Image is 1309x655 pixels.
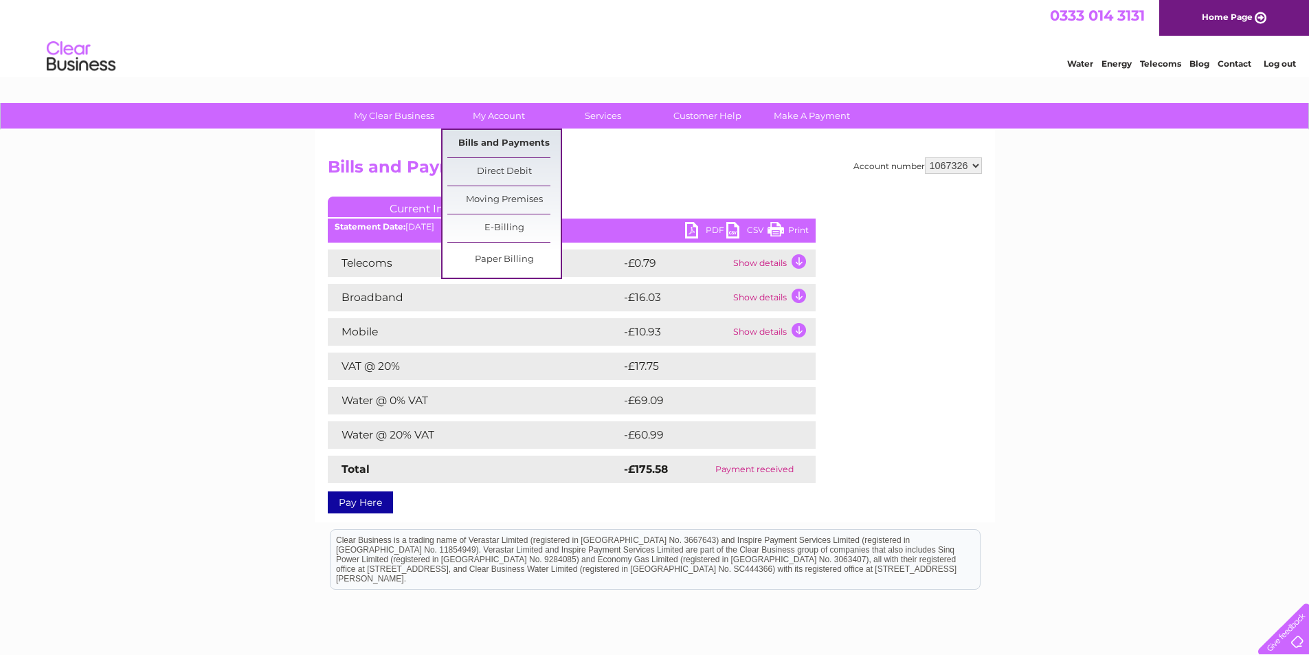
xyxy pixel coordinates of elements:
strong: -£175.58 [624,463,668,476]
b: Statement Date: [335,221,405,232]
a: Make A Payment [755,103,869,129]
img: logo.png [46,36,116,78]
a: Print [768,222,809,242]
a: Log out [1264,58,1296,69]
a: Telecoms [1140,58,1181,69]
a: My Clear Business [337,103,451,129]
td: Payment received [693,456,816,483]
a: Bills and Payments [447,130,561,157]
div: Account number [853,157,982,174]
a: Moving Premises [447,186,561,214]
a: Blog [1189,58,1209,69]
a: PDF [685,222,726,242]
a: Water [1067,58,1093,69]
a: Current Invoice [328,197,534,217]
strong: Total [342,463,370,476]
a: 0333 014 3131 [1050,7,1145,24]
h2: Bills and Payments [328,157,982,184]
td: Telecoms [328,249,620,277]
div: Clear Business is a trading name of Verastar Limited (registered in [GEOGRAPHIC_DATA] No. 3667643... [331,8,980,67]
a: Pay Here [328,491,393,513]
td: VAT @ 20% [328,353,620,380]
a: Paper Billing [447,246,561,274]
a: E-Billing [447,214,561,242]
td: Mobile [328,318,620,346]
td: -£16.03 [620,284,730,311]
td: Broadband [328,284,620,311]
a: Direct Debit [447,158,561,186]
td: -£69.09 [620,387,791,414]
div: [DATE] [328,222,816,232]
td: Show details [730,249,816,277]
a: Contact [1218,58,1251,69]
a: CSV [726,222,768,242]
td: Water @ 0% VAT [328,387,620,414]
td: -£0.79 [620,249,730,277]
a: My Account [442,103,555,129]
a: Services [546,103,660,129]
td: Water @ 20% VAT [328,421,620,449]
td: -£60.99 [620,421,791,449]
td: -£10.93 [620,318,730,346]
a: Customer Help [651,103,764,129]
a: Energy [1101,58,1132,69]
td: Show details [730,284,816,311]
td: Show details [730,318,816,346]
td: -£17.75 [620,353,788,380]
